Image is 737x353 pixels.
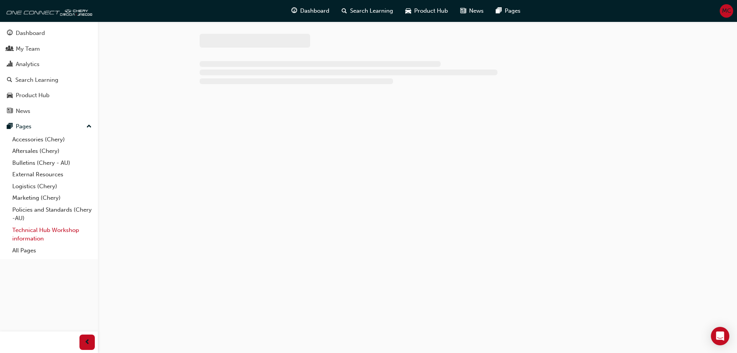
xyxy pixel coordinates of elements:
[86,122,92,132] span: up-icon
[469,7,484,15] span: News
[335,3,399,19] a: search-iconSearch Learning
[350,7,393,15] span: Search Learning
[9,181,95,192] a: Logistics (Chery)
[3,119,95,134] button: Pages
[9,134,95,146] a: Accessories (Chery)
[16,107,30,116] div: News
[84,338,90,347] span: prev-icon
[3,57,95,71] a: Analytics
[7,92,13,99] span: car-icon
[3,26,95,40] a: Dashboard
[9,145,95,157] a: Aftersales (Chery)
[711,327,729,345] div: Open Intercom Messenger
[300,7,329,15] span: Dashboard
[405,6,411,16] span: car-icon
[399,3,454,19] a: car-iconProduct Hub
[15,76,58,85] div: Search Learning
[291,6,297,16] span: guage-icon
[9,192,95,204] a: Marketing (Chery)
[16,91,50,100] div: Product Hub
[3,88,95,103] a: Product Hub
[9,169,95,181] a: External Resources
[3,73,95,87] a: Search Learning
[342,6,347,16] span: search-icon
[16,122,31,131] div: Pages
[4,3,92,18] img: oneconnect
[16,45,40,53] div: My Team
[496,6,502,16] span: pages-icon
[7,61,13,68] span: chart-icon
[7,123,13,130] span: pages-icon
[9,224,95,245] a: Technical Hub Workshop information
[7,46,13,53] span: people-icon
[7,77,12,84] span: search-icon
[454,3,490,19] a: news-iconNews
[7,30,13,37] span: guage-icon
[16,60,40,69] div: Analytics
[722,7,731,15] span: MC
[285,3,335,19] a: guage-iconDashboard
[720,4,733,18] button: MC
[9,157,95,169] a: Bulletins (Chery - AU)
[9,204,95,224] a: Policies and Standards (Chery -AU)
[460,6,466,16] span: news-icon
[16,29,45,38] div: Dashboard
[505,7,521,15] span: Pages
[7,108,13,115] span: news-icon
[3,104,95,118] a: News
[3,25,95,119] button: DashboardMy TeamAnalyticsSearch LearningProduct HubNews
[490,3,527,19] a: pages-iconPages
[414,7,448,15] span: Product Hub
[9,245,95,257] a: All Pages
[3,42,95,56] a: My Team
